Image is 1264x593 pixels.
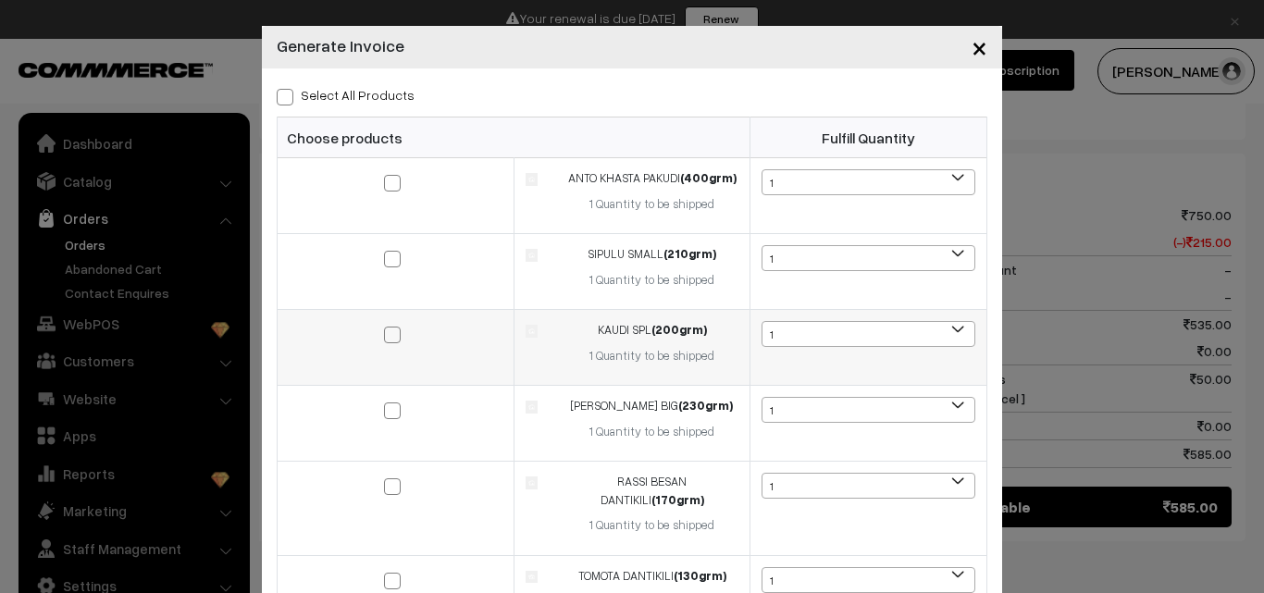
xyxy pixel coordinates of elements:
img: product.jpg [526,325,538,337]
h4: Generate Invoice [277,33,404,58]
div: 1 Quantity to be shipped [565,423,738,441]
span: × [972,30,987,64]
strong: (200grm) [651,322,707,337]
img: product.jpg [526,249,538,261]
button: Close [957,19,1002,76]
strong: (170grm) [651,492,704,507]
label: Select all Products [277,85,415,105]
span: 1 [762,322,974,348]
div: 1 Quantity to be shipped [565,195,738,214]
img: product.jpg [526,476,538,488]
span: 1 [762,397,975,423]
div: SIPULU SMALL [565,245,738,264]
strong: (130grm) [674,568,726,583]
span: 1 [762,398,974,424]
div: [PERSON_NAME] BIG [565,397,738,415]
img: product.jpg [526,173,538,185]
div: 1 Quantity to be shipped [565,347,738,365]
div: RASSI BESAN DANTIKILI [565,473,738,509]
strong: (230grm) [678,398,733,413]
span: 1 [762,246,974,272]
span: 1 [762,473,975,499]
strong: (400grm) [680,170,737,185]
img: product.jpg [526,571,538,583]
div: TOMOTA DANTIKILI [565,567,738,586]
div: 1 Quantity to be shipped [565,516,738,535]
span: 1 [762,567,975,593]
span: 1 [762,170,974,196]
strong: (210grm) [663,246,716,261]
div: ANTO KHASTA PAKUDI [565,169,738,188]
th: Fulfill Quantity [750,117,987,158]
div: 1 Quantity to be shipped [565,271,738,290]
img: product.jpg [526,401,538,413]
th: Choose products [278,117,750,158]
span: 1 [762,245,975,271]
div: KAUDI SPL [565,321,738,340]
span: 1 [762,169,975,195]
span: 1 [762,474,974,500]
span: 1 [762,321,975,347]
